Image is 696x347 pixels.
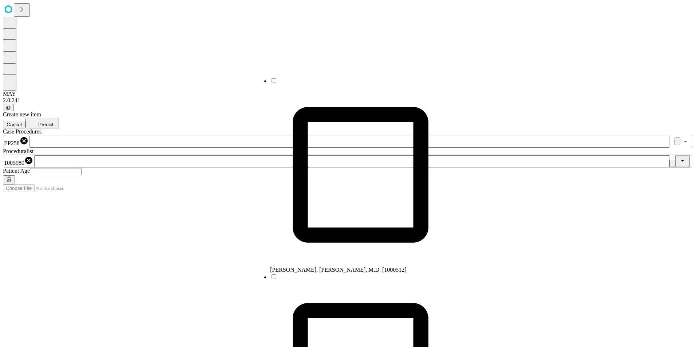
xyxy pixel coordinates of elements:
span: Proceduralist [3,148,33,154]
div: 1005980 [4,156,33,166]
button: Clear [675,137,680,145]
button: Predict [25,118,59,128]
span: Create new item [3,111,41,117]
button: Close [675,155,690,167]
span: [PERSON_NAME], [PERSON_NAME], M.D. [1000512] [270,267,407,273]
div: MAY [3,91,693,97]
span: Patient Age [3,168,30,174]
div: EP258 [4,136,28,147]
span: Cancel [7,122,22,127]
button: @ [3,104,14,111]
span: 1005980 [4,160,24,166]
span: Predict [38,122,53,127]
button: Clear [669,160,675,167]
div: 2.0.241 [3,97,693,104]
button: Cancel [3,121,25,128]
span: Scheduled Procedure [3,128,41,135]
span: @ [6,105,11,110]
span: EP258 [4,140,20,146]
button: Open [680,136,691,147]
